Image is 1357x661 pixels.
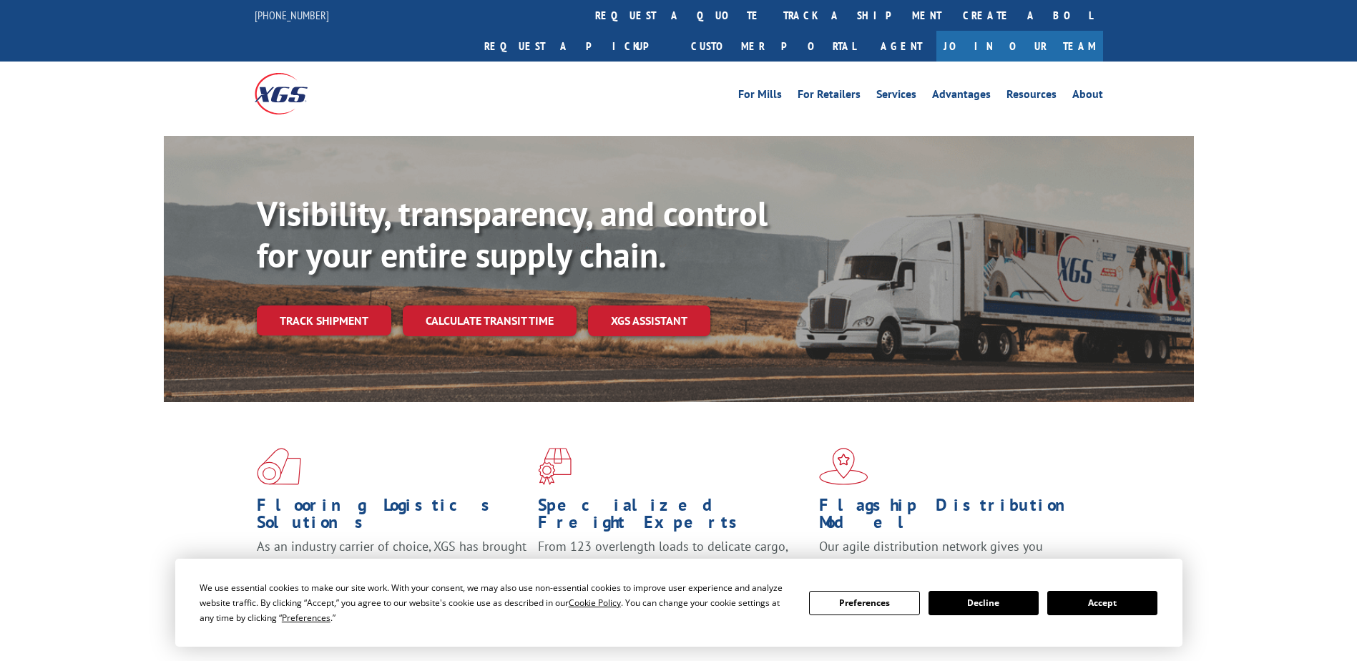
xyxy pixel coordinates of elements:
a: Customer Portal [680,31,866,62]
a: Track shipment [257,305,391,336]
p: From 123 overlength loads to delicate cargo, our experienced staff knows the best way to move you... [538,538,808,602]
h1: Flagship Distribution Model [819,496,1089,538]
button: Preferences [809,591,919,615]
span: As an industry carrier of choice, XGS has brought innovation and dedication to flooring logistics... [257,538,526,589]
span: Our agile distribution network gives you nationwide inventory management on demand. [819,538,1082,572]
a: Join Our Team [936,31,1103,62]
a: [PHONE_NUMBER] [255,8,329,22]
a: For Mills [738,89,782,104]
a: Agent [866,31,936,62]
button: Decline [929,591,1039,615]
h1: Specialized Freight Experts [538,496,808,538]
a: Advantages [932,89,991,104]
button: Accept [1047,591,1157,615]
img: xgs-icon-focused-on-flooring-red [538,448,572,485]
a: Services [876,89,916,104]
a: For Retailers [798,89,861,104]
span: Cookie Policy [569,597,621,609]
h1: Flooring Logistics Solutions [257,496,527,538]
img: xgs-icon-flagship-distribution-model-red [819,448,868,485]
a: Calculate transit time [403,305,577,336]
div: We use essential cookies to make our site work. With your consent, we may also use non-essential ... [200,580,792,625]
img: xgs-icon-total-supply-chain-intelligence-red [257,448,301,485]
a: Request a pickup [474,31,680,62]
a: Resources [1006,89,1057,104]
b: Visibility, transparency, and control for your entire supply chain. [257,191,768,277]
a: About [1072,89,1103,104]
div: Cookie Consent Prompt [175,559,1182,647]
a: XGS ASSISTANT [588,305,710,336]
span: Preferences [282,612,330,624]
